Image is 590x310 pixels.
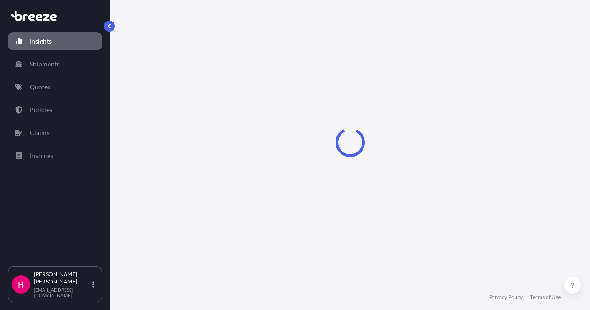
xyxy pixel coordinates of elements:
[8,55,102,73] a: Shipments
[30,60,60,69] p: Shipments
[8,78,102,96] a: Quotes
[8,124,102,142] a: Claims
[489,294,523,301] a: Privacy Policy
[8,32,102,50] a: Insights
[34,271,91,285] p: [PERSON_NAME] [PERSON_NAME]
[30,151,53,160] p: Invoices
[18,280,24,289] span: H
[8,147,102,165] a: Invoices
[34,287,91,298] p: [EMAIL_ADDRESS][DOMAIN_NAME]
[30,105,52,114] p: Policies
[30,37,52,46] p: Insights
[530,294,561,301] a: Terms of Use
[30,128,49,137] p: Claims
[8,101,102,119] a: Policies
[30,82,50,92] p: Quotes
